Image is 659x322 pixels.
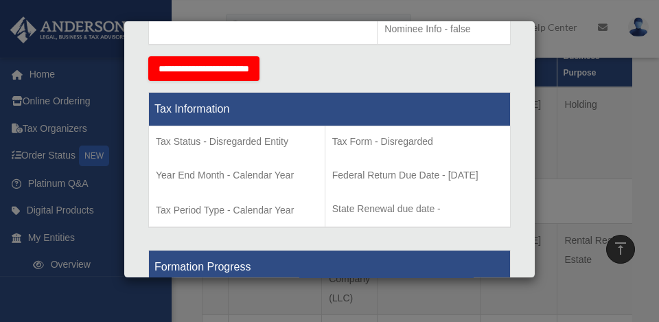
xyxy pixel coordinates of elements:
[332,200,503,218] p: State Renewal due date -
[149,93,511,126] th: Tax Information
[384,21,503,38] p: Nominee Info - false
[149,251,511,284] th: Formation Progress
[156,167,318,184] p: Year End Month - Calendar Year
[332,167,503,184] p: Federal Return Due Date - [DATE]
[149,126,325,228] td: Tax Period Type - Calendar Year
[156,133,318,150] p: Tax Status - Disregarded Entity
[332,133,503,150] p: Tax Form - Disregarded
